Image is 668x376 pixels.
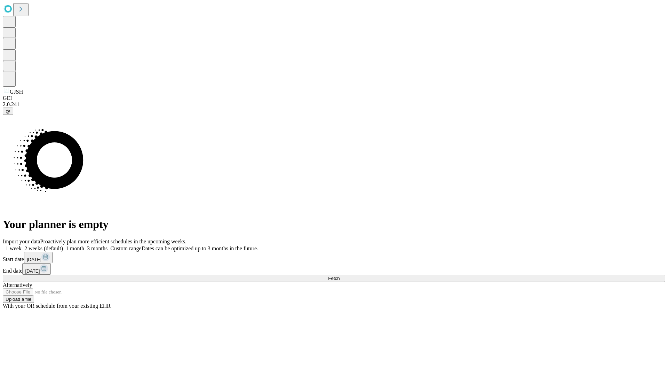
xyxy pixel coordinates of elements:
span: GJSH [10,89,23,95]
span: [DATE] [27,257,41,262]
span: Proactively plan more efficient schedules in the upcoming weeks. [40,238,186,244]
span: Custom range [110,245,141,251]
span: Fetch [328,276,340,281]
div: GEI [3,95,665,101]
span: @ [6,109,10,114]
span: Dates can be optimized up to 3 months in the future. [142,245,258,251]
span: With your OR schedule from your existing EHR [3,303,111,309]
button: [DATE] [22,263,51,275]
span: 1 month [66,245,84,251]
button: [DATE] [24,252,53,263]
span: Alternatively [3,282,32,288]
button: Fetch [3,275,665,282]
span: 1 week [6,245,22,251]
div: End date [3,263,665,275]
div: 2.0.241 [3,101,665,108]
span: Import your data [3,238,40,244]
button: Upload a file [3,296,34,303]
div: Start date [3,252,665,263]
span: 2 weeks (default) [24,245,63,251]
button: @ [3,108,13,115]
h1: Your planner is empty [3,218,665,231]
span: [DATE] [25,268,40,274]
span: 3 months [87,245,108,251]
